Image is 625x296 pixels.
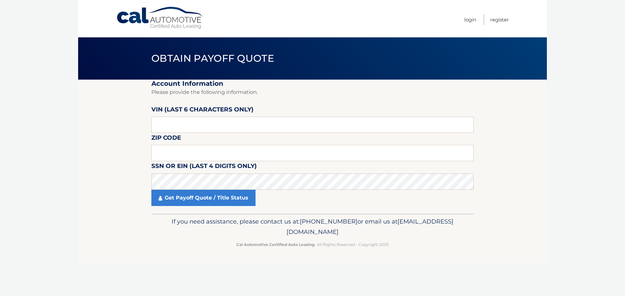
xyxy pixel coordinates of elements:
label: SSN or EIN (last 4 digits only) [151,161,257,173]
label: Zip Code [151,133,181,145]
span: [PHONE_NUMBER] [300,218,357,225]
p: If you need assistance, please contact us at: or email us at [156,216,469,237]
a: Cal Automotive [116,6,204,30]
p: Please provide the following information. [151,88,474,97]
span: Obtain Payoff Quote [151,52,274,64]
label: VIN (last 6 characters only) [151,105,254,117]
p: - All Rights Reserved - Copyright 2025 [156,241,469,248]
a: Register [490,14,509,25]
a: Get Payoff Quote / Title Status [151,190,256,206]
a: Login [464,14,476,25]
h2: Account Information [151,80,474,88]
strong: Cal Automotive Certified Auto Leasing [236,242,314,247]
